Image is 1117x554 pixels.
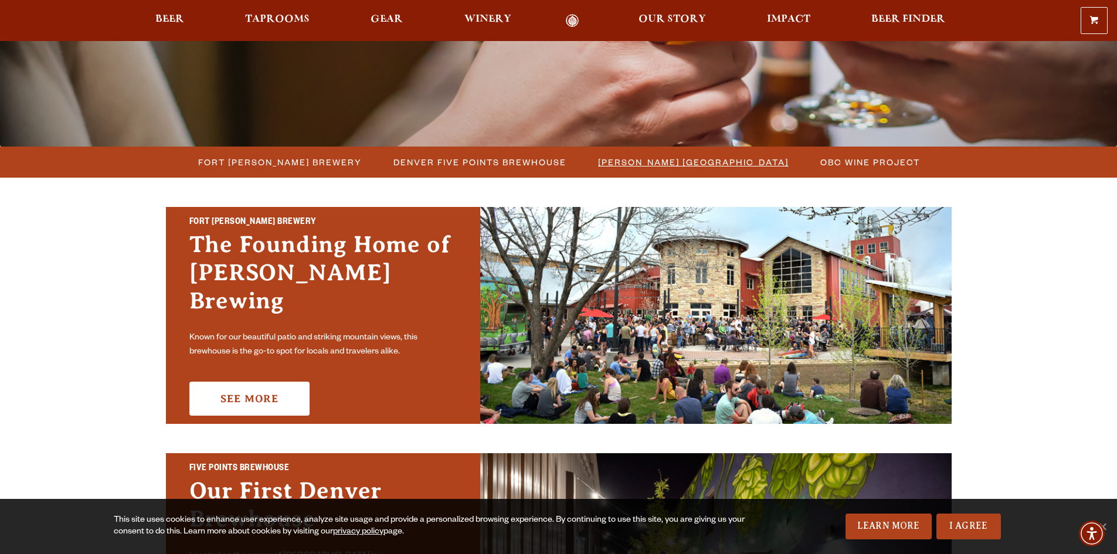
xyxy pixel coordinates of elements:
h3: The Founding Home of [PERSON_NAME] Brewing [189,230,457,327]
a: Denver Five Points Brewhouse [386,154,572,171]
span: Denver Five Points Brewhouse [393,154,566,171]
span: [PERSON_NAME] [GEOGRAPHIC_DATA] [598,154,789,171]
div: Accessibility Menu [1079,521,1105,546]
span: Winery [464,15,511,24]
a: Our Story [631,14,714,28]
img: Fort Collins Brewery & Taproom' [480,207,952,424]
a: Impact [759,14,818,28]
a: Learn More [846,514,932,539]
a: Odell Home [551,14,595,28]
a: I Agree [936,514,1001,539]
a: Taprooms [237,14,317,28]
a: Winery [457,14,519,28]
h2: Fort [PERSON_NAME] Brewery [189,215,457,230]
span: Taprooms [245,15,310,24]
a: Gear [363,14,410,28]
span: OBC Wine Project [820,154,920,171]
a: Beer Finder [864,14,953,28]
span: Gear [371,15,403,24]
div: This site uses cookies to enhance user experience, analyze site usage and provide a personalized ... [114,515,749,538]
h2: Five Points Brewhouse [189,461,457,477]
a: OBC Wine Project [813,154,926,171]
span: Impact [767,15,810,24]
h3: Our First Denver Brewhouse [189,477,457,545]
a: See More [189,382,310,416]
a: privacy policy [333,528,383,537]
span: Beer Finder [871,15,945,24]
span: Fort [PERSON_NAME] Brewery [198,154,362,171]
a: [PERSON_NAME] [GEOGRAPHIC_DATA] [591,154,795,171]
span: Our Story [639,15,706,24]
span: Beer [155,15,184,24]
a: Fort [PERSON_NAME] Brewery [191,154,368,171]
p: Known for our beautiful patio and striking mountain views, this brewhouse is the go-to spot for l... [189,331,457,359]
a: Beer [148,14,192,28]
